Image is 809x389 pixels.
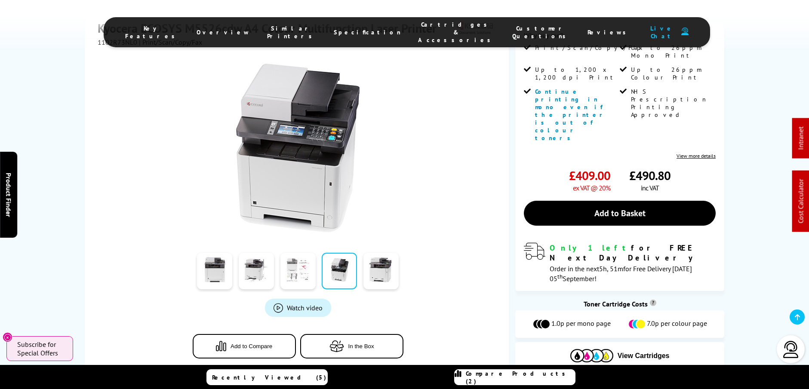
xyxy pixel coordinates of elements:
span: ex VAT @ 20% [573,184,610,192]
span: View Cartridges [618,352,670,360]
span: 5h, 51m [599,264,623,273]
span: Order in the next for Free Delivery [DATE] 05 September! [550,264,692,283]
span: Product Finder [4,172,13,217]
span: Up to 26ppm Colour Print [631,66,714,81]
img: user-headset-light.svg [782,341,800,358]
a: Product_All_Videos [265,299,331,317]
span: Recently Viewed (5) [212,374,326,381]
img: Thumbnail [214,64,382,232]
span: Overview [197,28,250,36]
span: Cartridges & Accessories [418,21,495,44]
a: Intranet [797,127,805,150]
span: inc VAT [641,184,659,192]
span: In the Box [348,343,374,349]
a: Cost Calculator [797,179,805,224]
button: Add to Compare [193,334,296,358]
span: Customer Questions [512,25,570,40]
span: £490.80 [629,168,671,184]
span: Compare Products (2) [466,370,575,385]
span: Watch video [287,303,323,312]
span: Only 1 left [550,243,631,253]
span: Subscribe for Special Offers [17,340,65,357]
a: Recently Viewed (5) [206,369,328,385]
sup: Cost per page [650,300,656,306]
button: In the Box [300,334,403,358]
span: NHS Prescription Printing Approved [631,88,714,119]
img: user-headset-duotone.svg [681,28,689,36]
button: Close [3,332,12,342]
span: Specification [334,28,401,36]
span: Similar Printers [267,25,317,40]
span: Continue printing in mono even if the printer is out of colour toners [535,88,607,142]
img: Cartridges [570,349,613,362]
span: 7.0p per colour page [647,319,707,329]
div: Toner Cartridge Costs [515,300,724,308]
div: for FREE Next Day Delivery [550,243,716,263]
button: View Cartridges [522,349,718,363]
span: 1.0p per mono page [551,319,611,329]
a: View more details [677,153,716,159]
span: £409.00 [569,168,610,184]
span: Add to Compare [231,343,272,349]
span: Up to 1,200 x 1,200 dpi Print [535,66,618,81]
span: Key Features [125,25,179,40]
sup: th [557,273,563,280]
div: modal_delivery [524,243,716,282]
a: Compare Products (2) [454,369,575,385]
span: Reviews [588,28,631,36]
a: Add to Basket [524,201,716,226]
span: Live Chat [648,25,677,40]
